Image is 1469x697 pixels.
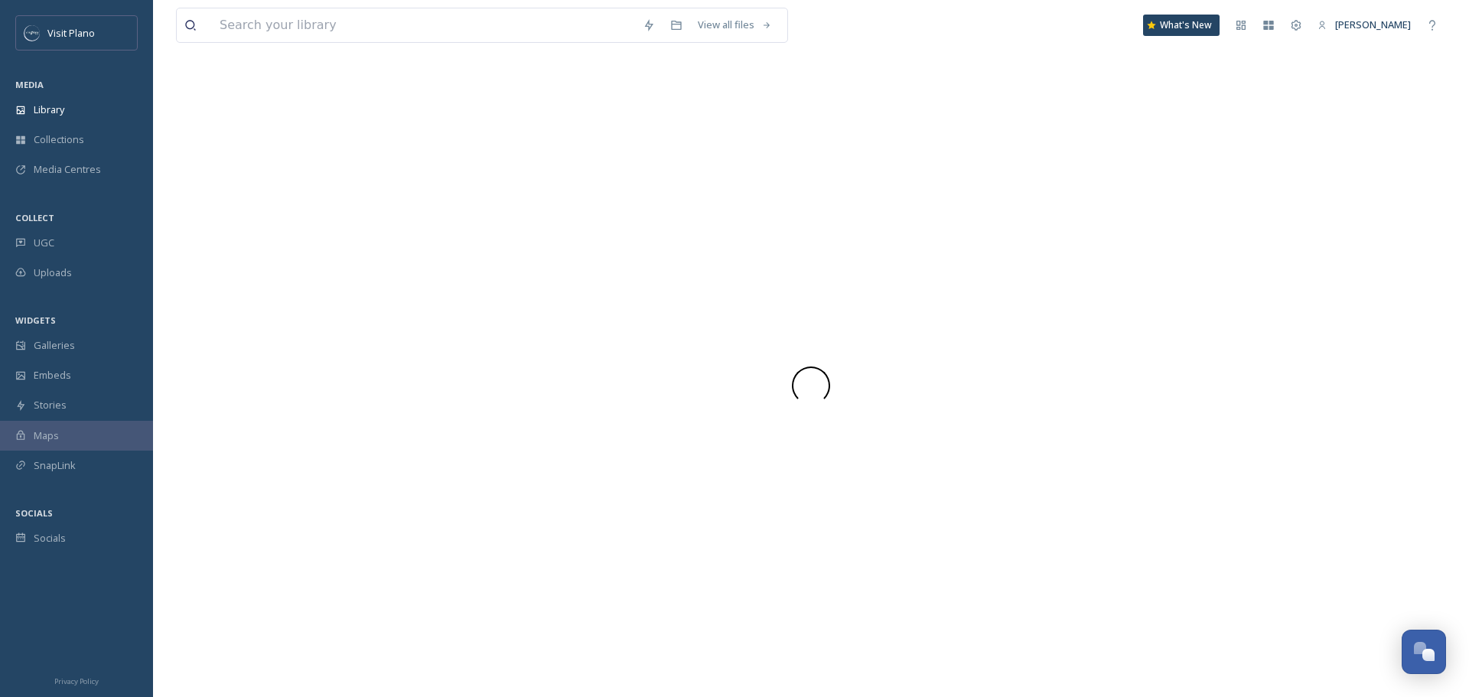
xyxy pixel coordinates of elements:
span: Socials [34,531,66,546]
span: Maps [34,428,59,443]
a: View all files [690,10,780,40]
span: Uploads [34,265,72,280]
span: Stories [34,398,67,412]
a: [PERSON_NAME] [1310,10,1419,40]
span: COLLECT [15,212,54,223]
span: Galleries [34,338,75,353]
span: [PERSON_NAME] [1335,18,1411,31]
span: SnapLink [34,458,76,473]
input: Search your library [212,8,635,42]
span: Collections [34,132,84,147]
a: What's New [1143,15,1220,36]
span: UGC [34,236,54,250]
button: Open Chat [1402,630,1446,674]
span: Media Centres [34,162,101,177]
span: Visit Plano [47,26,95,40]
span: Embeds [34,368,71,383]
img: images.jpeg [24,25,40,41]
span: Privacy Policy [54,676,99,686]
span: WIDGETS [15,314,56,326]
span: Library [34,103,64,117]
span: SOCIALS [15,507,53,519]
a: Privacy Policy [54,671,99,689]
span: MEDIA [15,79,44,90]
